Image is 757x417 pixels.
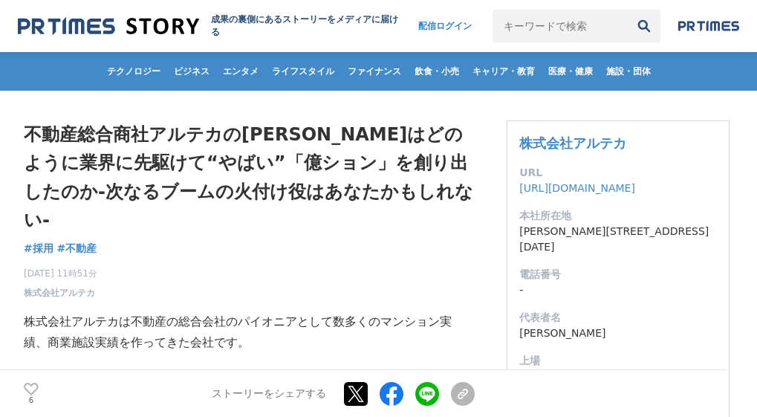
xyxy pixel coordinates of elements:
[519,326,717,341] dd: [PERSON_NAME]
[24,286,95,300] a: 株式会社アルテカ
[342,65,407,77] span: ファイナンス
[519,224,717,255] dd: [PERSON_NAME][STREET_ADDRESS][DATE]
[18,13,403,39] a: 成果の裏側にあるストーリーをメディアに届ける 成果の裏側にあるストーリーをメディアに届ける
[217,65,264,77] span: エンタメ
[57,242,97,255] span: #不動産
[519,267,717,282] dt: 電話番号
[18,16,199,36] img: 成果の裏側にあるストーリーをメディアに届ける
[24,311,475,355] p: 株式会社アルテカは不動産の総合会社のパイオニアとして数多くのマンション実績、商業施設実績を作ってきた会社です。
[519,165,717,181] dt: URL
[217,52,264,91] a: エンタメ
[101,65,166,77] span: テクノロジー
[212,387,326,401] p: ストーリーをシェアする
[24,397,39,404] p: 6
[519,208,717,224] dt: 本社所在地
[519,135,626,151] a: 株式会社アルテカ
[493,10,628,42] input: キーワードで検索
[24,120,475,235] h1: 不動産総合商社アルテカの[PERSON_NAME]はどのように業界に先駆けて“やばい”「億ション」を創り出したのか-次なるブームの火付け役はあなたかもしれない-
[467,65,541,77] span: キャリア・教育
[409,52,465,91] a: 飲食・小売
[600,65,657,77] span: 施設・団体
[519,310,717,326] dt: 代表者名
[519,282,717,298] dd: -
[542,52,599,91] a: 医療・健康
[211,13,404,39] h2: 成果の裏側にあるストーリーをメディアに届ける
[600,52,657,91] a: 施設・団体
[519,182,635,194] a: [URL][DOMAIN_NAME]
[57,241,97,256] a: #不動産
[628,10,660,42] button: 検索
[342,52,407,91] a: ファイナンス
[24,241,53,256] a: #採用
[168,52,215,91] a: ビジネス
[467,52,541,91] a: キャリア・教育
[101,52,166,91] a: テクノロジー
[266,52,340,91] a: ライフスタイル
[24,267,97,280] span: [DATE] 11時51分
[409,65,465,77] span: 飲食・小売
[519,353,717,369] dt: 上場
[266,65,340,77] span: ライフスタイル
[542,65,599,77] span: 医療・健康
[403,10,487,42] a: 配信ログイン
[678,20,739,32] img: prtimes
[519,369,717,384] dd: 未上場
[24,242,53,255] span: #採用
[168,65,215,77] span: ビジネス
